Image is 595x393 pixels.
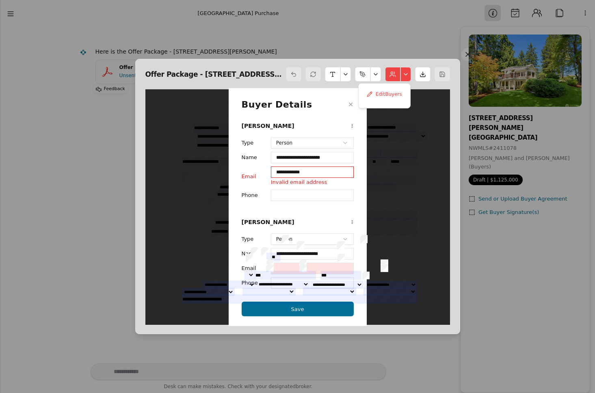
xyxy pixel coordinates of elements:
[242,263,258,274] label: Email
[242,233,258,245] label: Type
[242,98,312,111] h2: Buyer Details
[242,166,258,186] label: Email
[242,302,354,316] button: Save
[242,137,258,149] label: Type
[348,100,353,110] button: ✕
[242,277,258,289] label: Phone
[242,190,258,201] label: Phone
[362,87,407,101] button: EditBuyers
[145,69,284,80] h2: Offer Package - [STREET_ADDRESS][PERSON_NAME]
[242,248,258,259] label: Name
[271,178,354,186] p: Invalid email address
[242,152,258,163] label: Name
[242,122,294,130] h3: [PERSON_NAME]
[242,218,294,227] h3: [PERSON_NAME]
